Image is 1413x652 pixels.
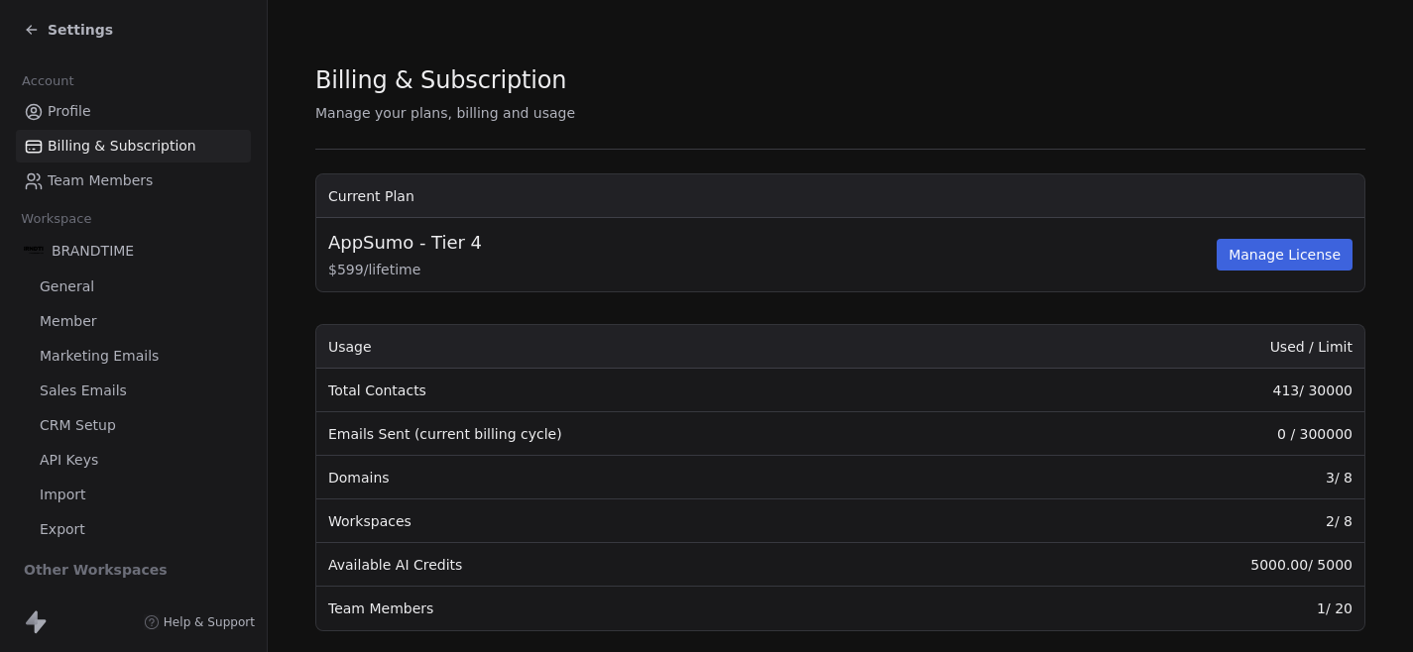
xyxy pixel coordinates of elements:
[16,305,251,338] a: Member
[16,375,251,407] a: Sales Emails
[16,271,251,303] a: General
[316,587,1020,630] td: Team Members
[24,20,113,40] a: Settings
[1020,587,1364,630] td: 1 / 20
[40,380,127,401] span: Sales Emails
[40,346,159,367] span: Marketing Emails
[16,340,251,373] a: Marketing Emails
[316,412,1020,456] td: Emails Sent (current billing cycle)
[16,554,176,586] span: Other Workspaces
[316,325,1020,369] th: Usage
[316,456,1020,499] td: Domains
[40,519,85,540] span: Export
[40,276,94,297] span: General
[315,105,575,121] span: Manage your plans, billing and usage
[1020,543,1364,587] td: 5000.00 / 5000
[316,543,1020,587] td: Available AI Credits
[16,130,251,163] a: Billing & Subscription
[40,450,98,471] span: API Keys
[315,65,566,95] span: Billing & Subscription
[328,260,1213,279] span: $ 599 / lifetime
[24,241,44,261] img: Kopie%20van%20LOGO%20BRNDTIME%20WIT%20PNG%20(1).png
[48,170,153,191] span: Team Members
[1217,239,1353,271] button: Manage License
[1020,369,1364,412] td: 413 / 30000
[16,409,251,442] a: CRM Setup
[328,230,482,256] span: AppSumo - Tier 4
[316,499,1020,543] td: Workspaces
[1020,456,1364,499] td: 3 / 8
[16,479,251,511] a: Import
[16,513,251,546] a: Export
[1020,412,1364,456] td: 0 / 300000
[48,101,91,122] span: Profile
[1020,325,1364,369] th: Used / Limit
[144,614,255,630] a: Help & Support
[1020,499,1364,543] td: 2 / 8
[316,369,1020,412] td: Total Contacts
[52,241,134,261] span: BRANDTIME
[40,415,116,436] span: CRM Setup
[13,66,82,96] span: Account
[13,204,100,234] span: Workspace
[16,95,251,128] a: Profile
[16,444,251,477] a: API Keys
[48,136,196,157] span: Billing & Subscription
[16,164,251,197] a: Team Members
[48,20,113,40] span: Settings
[40,485,85,505] span: Import
[40,311,97,332] span: Member
[164,614,255,630] span: Help & Support
[316,174,1364,218] th: Current Plan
